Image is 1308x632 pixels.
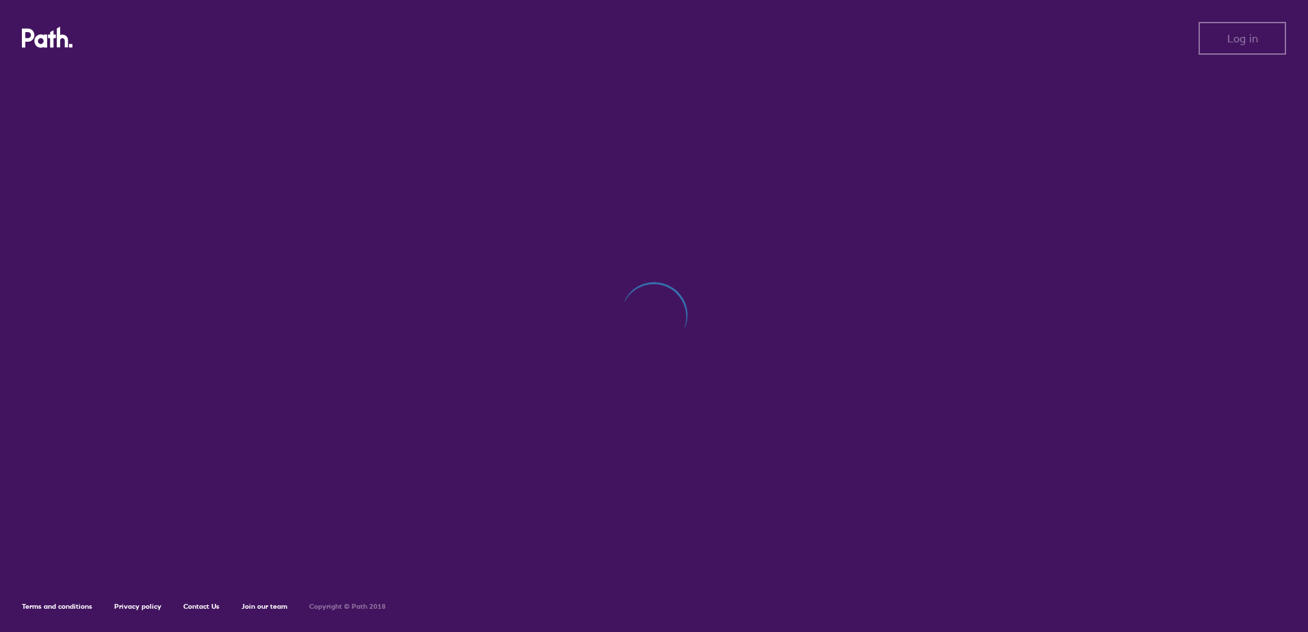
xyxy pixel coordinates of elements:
[114,602,161,611] a: Privacy policy
[183,602,220,611] a: Contact Us
[241,602,287,611] a: Join our team
[309,603,386,611] h6: Copyright © Path 2018
[1199,22,1286,55] button: Log in
[1227,32,1258,44] span: Log in
[22,602,92,611] a: Terms and conditions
